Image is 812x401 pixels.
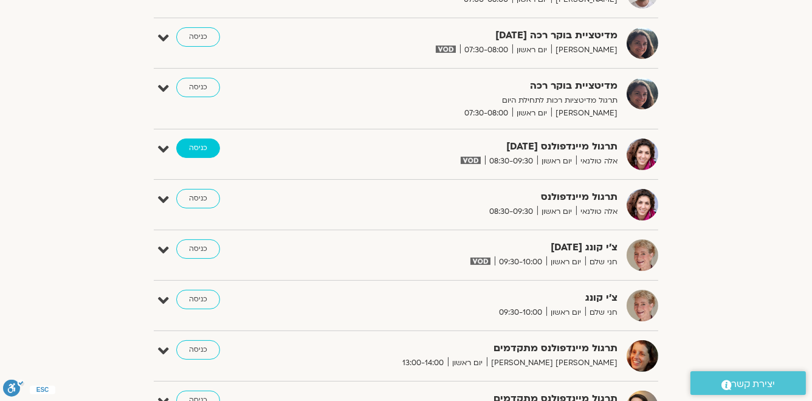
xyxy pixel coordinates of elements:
span: 09:30-10:00 [495,256,546,269]
strong: צ’י קונג [DATE] [320,239,618,256]
a: כניסה [176,239,220,259]
span: יום ראשון [537,205,576,218]
span: יום ראשון [512,107,551,120]
a: כניסה [176,290,220,309]
span: 08:30-09:30 [485,205,537,218]
span: אלה טולנאי [576,155,618,168]
strong: תרגול מיינדפולנס [320,189,618,205]
strong: תרגול מיינדפולנס [DATE] [320,139,618,155]
a: כניסה [176,139,220,158]
span: 09:30-10:00 [495,306,546,319]
span: חני שלם [585,256,618,269]
span: חני שלם [585,306,618,319]
span: יום ראשון [512,44,551,57]
a: כניסה [176,27,220,47]
span: 08:30-09:30 [485,155,537,168]
a: כניסה [176,340,220,360]
span: 07:30-08:00 [460,44,512,57]
span: 07:30-08:00 [460,107,512,120]
span: יום ראשון [537,155,576,168]
strong: תרגול מיינדפולנס מתקדמים [320,340,618,357]
span: אלה טולנאי [576,205,618,218]
strong: מדיטציית בוקר רכה [320,78,618,94]
span: [PERSON_NAME] [551,107,618,120]
img: vodicon [436,46,456,53]
span: יום ראשון [448,357,487,369]
span: יום ראשון [546,256,585,269]
img: vodicon [461,157,481,164]
p: תרגול מדיטציות רכות לתחילת היום [320,94,618,107]
span: יצירת קשר [732,376,776,392]
span: 13:00-14:00 [398,357,448,369]
img: vodicon [470,258,490,265]
strong: צ'י קונג [320,290,618,306]
a: כניסה [176,189,220,208]
span: [PERSON_NAME] [551,44,618,57]
a: יצירת קשר [690,371,806,395]
span: יום ראשון [546,306,585,319]
a: כניסה [176,78,220,97]
strong: מדיטציית בוקר רכה [DATE] [320,27,618,44]
span: [PERSON_NAME] [PERSON_NAME] [487,357,618,369]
